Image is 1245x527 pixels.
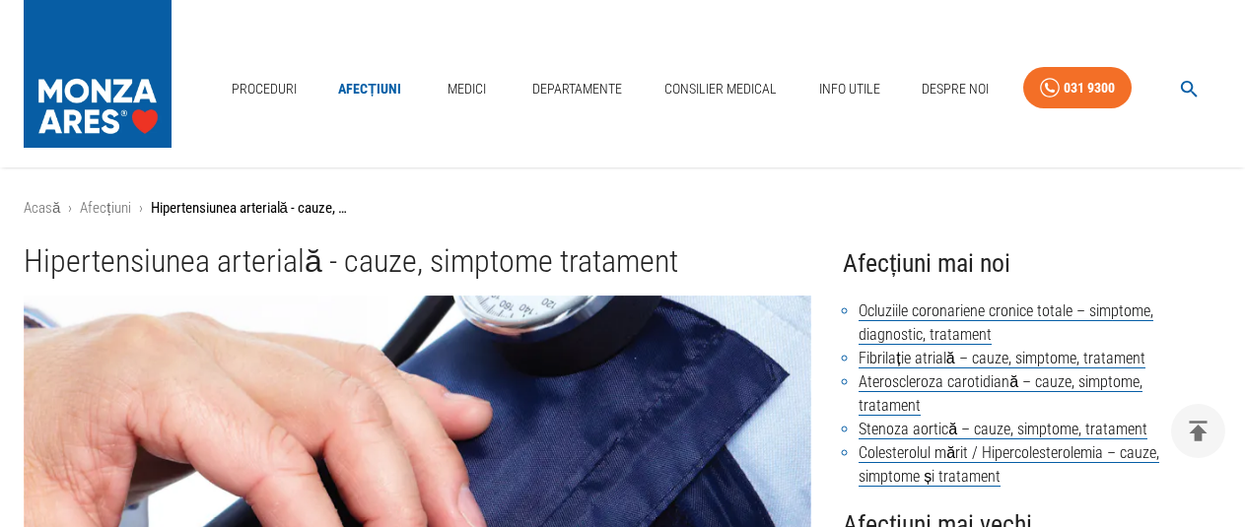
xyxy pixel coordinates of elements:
a: Info Utile [811,69,888,109]
a: Stenoza aortică – cauze, simptome, tratament [859,420,1147,439]
a: Fibrilație atrială – cauze, simptome, tratament [859,349,1144,368]
li: › [68,197,72,220]
a: Ocluziile coronariene cronice totale – simptome, diagnostic, tratament [859,301,1153,345]
li: › [139,197,143,220]
a: Medici [436,69,499,109]
button: delete [1171,404,1225,458]
a: Colesterolul mărit / Hipercolesterolemia – cauze, simptome și tratament [859,443,1159,487]
a: Despre Noi [914,69,997,109]
div: 031 9300 [1064,76,1115,100]
a: Consilier Medical [657,69,785,109]
a: Afecțiuni [330,69,409,109]
a: Ateroscleroza carotidiană – cauze, simptome, tratament [859,372,1142,416]
a: Departamente [524,69,630,109]
a: 031 9300 [1023,67,1132,109]
nav: breadcrumb [24,197,1221,220]
a: Afecțiuni [80,199,130,217]
a: Acasă [24,199,60,217]
h1: Hipertensiunea arterială - cauze, simptome tratament [24,243,811,280]
h4: Afecțiuni mai noi [843,243,1221,284]
p: Hipertensiunea arterială - cauze, simptome tratament [151,197,348,220]
a: Proceduri [224,69,305,109]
